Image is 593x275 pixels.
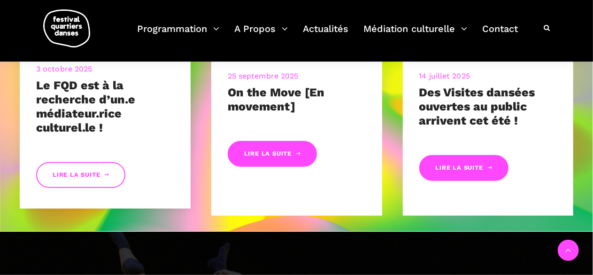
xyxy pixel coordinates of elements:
[36,79,135,134] a: Le FQD est à la recherche d’un.e médiateur.rice culturel.le !
[228,86,324,113] a: On the Move [En movement]
[36,64,92,73] a: 3 octobre 2025
[419,86,535,127] a: Des Visites dansées ouvertes au public arrivent cet été !
[234,21,288,48] a: A Propos
[303,21,348,48] a: Actualités
[419,71,470,80] a: 14 juillet 2025
[419,155,508,181] a: Lire la suite
[43,9,90,47] img: logo-fqd-med
[137,21,219,48] a: Programmation
[228,141,317,167] a: Lire la suite
[36,162,125,188] a: Lire la suite
[228,71,299,80] a: 25 septembre 2025
[482,21,518,48] a: Contact
[363,21,467,48] a: Médiation culturelle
